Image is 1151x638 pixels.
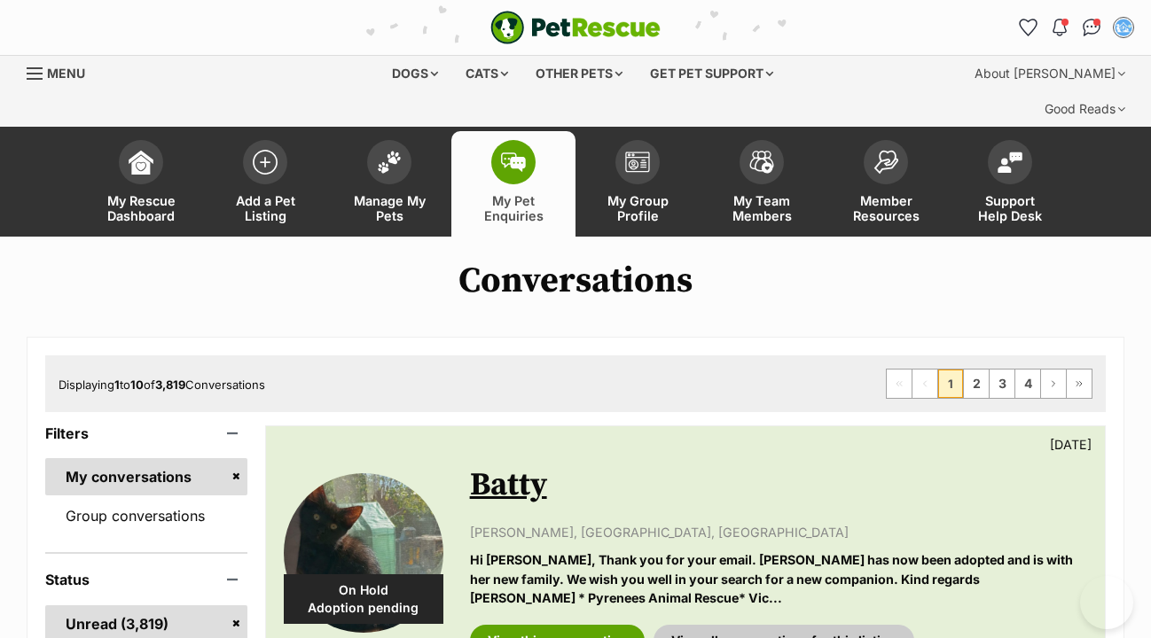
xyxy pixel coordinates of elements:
img: group-profile-icon-3fa3cf56718a62981997c0bc7e787c4b2cf8bcc04b72c1350f741eb67cf2f40e.svg [625,152,650,173]
a: My Rescue Dashboard [79,131,203,237]
p: Hi [PERSON_NAME], Thank you for your email. [PERSON_NAME] has now been adopted and is with her ne... [470,550,1087,607]
span: My Pet Enquiries [474,193,553,223]
span: Page 1 [938,370,963,398]
button: My account [1109,13,1138,42]
p: [PERSON_NAME], [GEOGRAPHIC_DATA], [GEOGRAPHIC_DATA] [470,523,1087,541]
iframe: Help Scout Beacon - Open [1080,576,1133,629]
a: Last page [1067,370,1092,398]
img: chat-41dd97257d64d25036548639549fe6c8038ab92f7586957e7f3b1b290dea8141.svg [1083,19,1101,36]
p: [DATE] [1050,435,1092,454]
div: Cats [453,56,521,91]
div: About [PERSON_NAME] [962,56,1138,91]
a: Member Resources [824,131,948,237]
a: Add a Pet Listing [203,131,327,237]
a: Group conversations [45,497,247,534]
img: add-pet-listing-icon-0afa8454b4691262ce3f59096e99ab1cd57d4a30225e0717b998d2c9b9846f56.svg [253,150,278,175]
img: member-resources-icon-8e73f808a243e03378d46382f2149f9095a855e16c252ad45f914b54edf8863c.svg [873,150,898,174]
a: Next page [1041,370,1066,398]
span: Add a Pet Listing [225,193,305,223]
header: Status [45,572,247,587]
a: Page 3 [990,370,1014,398]
ul: Account quick links [1014,13,1138,42]
header: Filters [45,425,247,441]
span: First page [887,370,912,398]
a: Favourites [1014,13,1042,42]
span: My Group Profile [598,193,677,223]
img: dashboard-icon-eb2f2d2d3e046f16d808141f083e7271f6b2e854fb5c12c21221c1fb7104beca.svg [129,150,153,175]
a: Page 2 [964,370,989,398]
span: Support Help Desk [970,193,1050,223]
div: Get pet support [638,56,786,91]
a: Conversations [1077,13,1106,42]
a: Menu [27,56,98,88]
strong: 3,819 [155,377,185,392]
span: My Rescue Dashboard [101,193,181,223]
img: pet-enquiries-icon-7e3ad2cf08bfb03b45e93fb7055b45f3efa6380592205ae92323e6603595dc1f.svg [501,152,526,172]
a: My conversations [45,458,247,495]
span: Member Resources [846,193,926,223]
img: logo-e224e6f780fb5917bec1dbf3a21bbac754714ae5b6737aabdf751b685950b380.svg [490,11,661,44]
a: Support Help Desk [948,131,1072,237]
img: manage-my-pets-icon-02211641906a0b7f246fdf0571729dbe1e7629f14944591b6c1af311fb30b64b.svg [377,151,402,174]
span: Menu [47,66,85,81]
strong: 1 [114,377,120,392]
img: team-members-icon-5396bd8760b3fe7c0b43da4ab00e1e3bb1a5d9ba89233759b79545d2d3fc5d0d.svg [749,151,774,174]
span: Displaying to of Conversations [59,377,265,392]
a: My Pet Enquiries [451,131,575,237]
div: Good Reads [1032,91,1138,127]
img: help-desk-icon-fdf02630f3aa405de69fd3d07c3f3aa587a6932b1a1747fa1d2bba05be0121f9.svg [998,152,1022,173]
span: Previous page [912,370,937,398]
button: Notifications [1045,13,1074,42]
a: Page 4 [1015,370,1040,398]
div: Dogs [380,56,450,91]
nav: Pagination [886,369,1092,399]
img: susan bullen profile pic [1115,19,1132,36]
img: Batty [284,473,443,633]
a: Manage My Pets [327,131,451,237]
strong: 10 [130,377,144,392]
span: My Team Members [722,193,802,223]
a: My Group Profile [575,131,700,237]
div: Other pets [523,56,635,91]
a: My Team Members [700,131,824,237]
a: PetRescue [490,11,661,44]
a: Batty [470,465,547,505]
div: On Hold [284,574,443,624]
img: notifications-46538b983faf8c2785f20acdc204bb7945ddae34d4c08c2a6579f10ce5e182be.svg [1053,19,1067,36]
span: Manage My Pets [349,193,429,223]
span: Adoption pending [284,599,443,617]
